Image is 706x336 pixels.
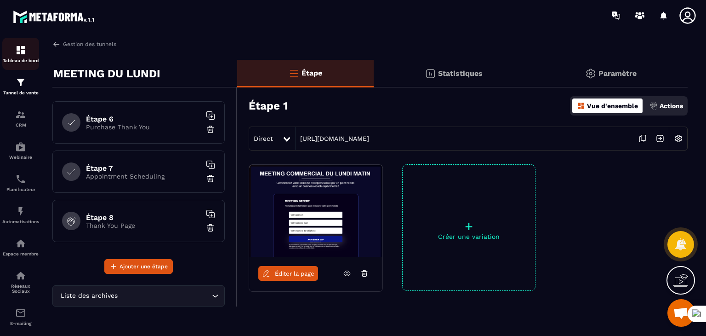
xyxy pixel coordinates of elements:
img: email [15,307,26,319]
input: Search for option [120,291,210,301]
p: Webinaire [2,155,39,160]
a: formationformationCRM [2,102,39,134]
img: arrow [52,40,61,48]
a: formationformationTableau de bord [2,38,39,70]
p: CRM [2,122,39,127]
button: Ajouter une étape [104,259,173,274]
img: formation [15,77,26,88]
a: automationsautomationsEspace membre [2,231,39,263]
p: Automatisations [2,219,39,224]
a: formationformationTunnel de vente [2,70,39,102]
p: Purchase Thank You [86,123,201,131]
img: automations [15,206,26,217]
p: Planificateur [2,187,39,192]
a: automationsautomationsWebinaire [2,134,39,167]
a: Éditer la page [258,266,318,281]
img: trash [206,174,215,183]
p: Tunnel de vente [2,90,39,95]
a: emailemailE-mailing [2,301,39,333]
img: logo [13,8,96,25]
p: Réseaux Sociaux [2,284,39,294]
a: Gestion des tunnels [52,40,116,48]
img: automations [15,238,26,249]
p: Appointment Scheduling [86,173,201,180]
a: schedulerschedulerPlanificateur [2,167,39,199]
img: social-network [15,270,26,281]
h6: Étape 8 [86,213,201,222]
a: automationsautomationsAutomatisations [2,199,39,231]
img: dashboard-orange.40269519.svg [577,102,585,110]
img: formation [15,45,26,56]
img: image [249,165,382,257]
img: formation [15,109,26,120]
p: + [403,220,535,233]
img: actions.d6e523a2.png [649,102,658,110]
p: Espace membre [2,251,39,256]
img: trash [206,125,215,134]
img: arrow-next.bcc2205e.svg [651,130,669,147]
img: setting-gr.5f69749f.svg [585,68,596,79]
p: E-mailing [2,321,39,326]
img: automations [15,141,26,152]
h3: Étape 1 [249,99,288,112]
img: stats.20deebd0.svg [425,68,436,79]
p: Actions [660,102,683,110]
img: bars-o.4a397970.svg [288,68,299,79]
a: social-networksocial-networkRéseaux Sociaux [2,263,39,301]
a: [URL][DOMAIN_NAME] [296,135,369,142]
span: Ajouter une étape [120,262,168,271]
span: Liste des archives [58,291,120,301]
p: Paramètre [598,69,637,78]
span: Éditer la page [275,270,314,277]
div: Search for option [52,285,225,307]
h6: Étape 6 [86,115,201,123]
img: setting-w.858f3a88.svg [670,130,687,147]
p: Créer une variation [403,233,535,240]
p: Étape [302,69,322,77]
img: trash [206,223,215,232]
p: Tableau de bord [2,58,39,63]
a: Ouvrir le chat [667,299,695,327]
p: MEETING DU LUNDI [53,64,160,83]
p: Thank You Page [86,222,201,229]
img: scheduler [15,174,26,185]
p: Vue d'ensemble [587,102,638,110]
h6: Étape 7 [86,164,201,173]
span: Direct [254,135,273,142]
p: Statistiques [438,69,483,78]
